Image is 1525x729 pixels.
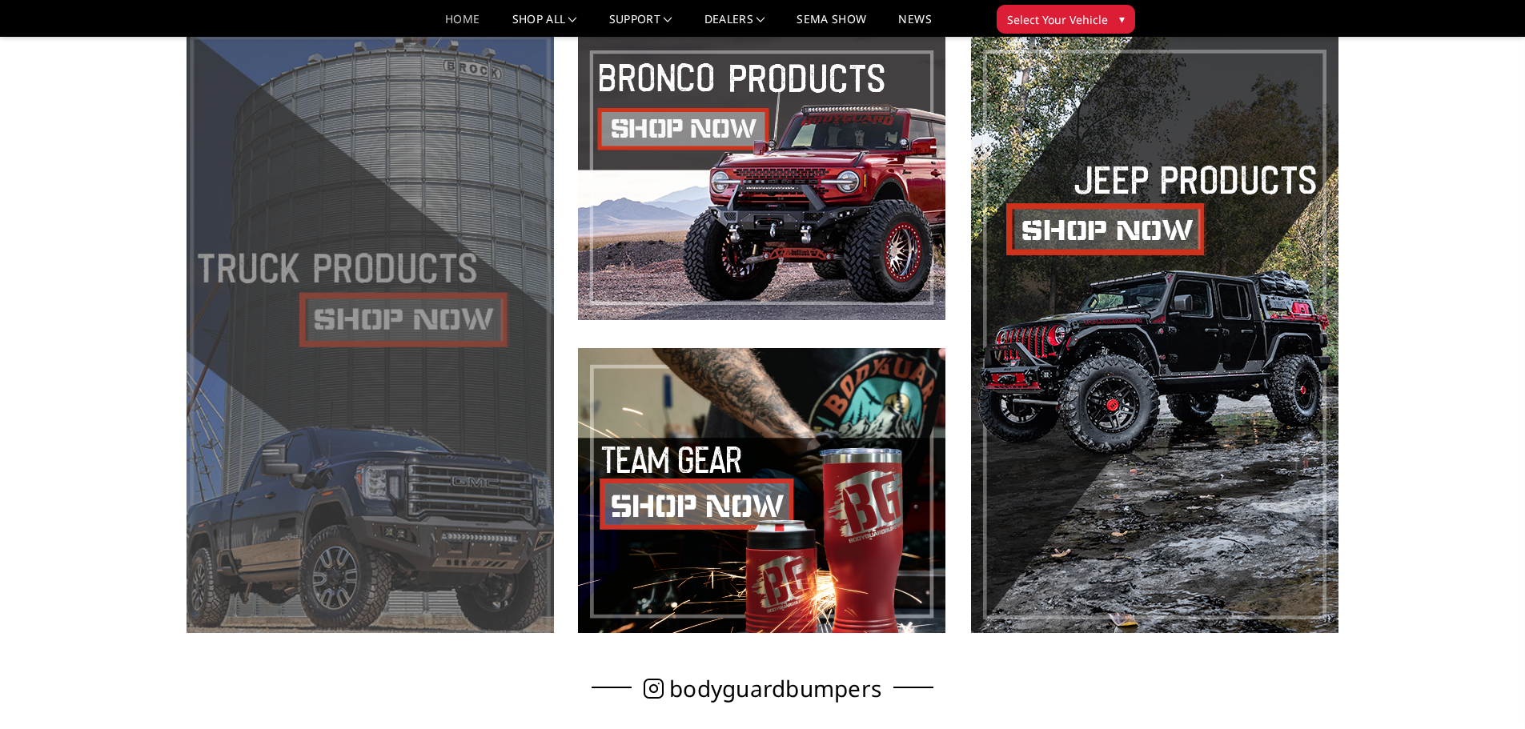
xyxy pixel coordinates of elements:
[512,14,577,37] a: shop all
[797,14,866,37] a: SEMA Show
[669,680,881,697] span: bodyguardbumpers
[445,14,480,37] a: Home
[704,14,765,37] a: Dealers
[997,5,1135,34] button: Select Your Vehicle
[609,14,672,37] a: Support
[1007,11,1108,28] span: Select Your Vehicle
[898,14,931,37] a: News
[1119,10,1125,27] span: ▾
